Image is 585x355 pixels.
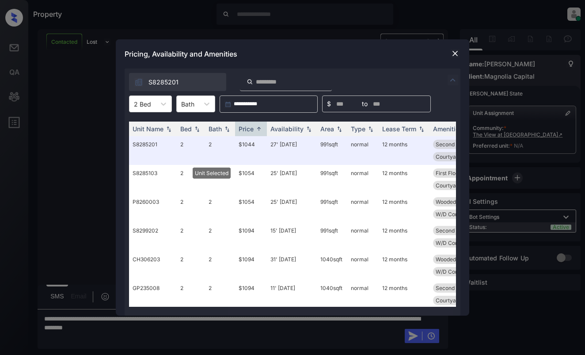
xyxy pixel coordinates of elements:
div: Price [239,125,254,133]
div: Availability [270,125,304,133]
span: Second Floor [436,141,469,148]
img: icon-zuma [134,78,143,87]
td: 12 months [379,251,429,280]
img: icon-zuma [247,78,253,86]
span: Second Floor [436,285,469,291]
td: 2 [205,136,235,165]
td: $1094 [235,222,267,251]
img: sorting [335,126,344,132]
img: icon-zuma [448,75,458,85]
td: $1054 [235,165,267,194]
td: normal [347,251,379,280]
td: 2 [177,165,205,194]
td: 991 sqft [317,194,347,222]
td: 31' [DATE] [267,251,317,280]
td: 25' [DATE] [267,165,317,194]
img: sorting [304,126,313,132]
td: 27' [DATE] [267,136,317,165]
div: Lease Term [382,125,416,133]
td: S8299202 [129,222,177,251]
span: Courtyard view [436,182,475,189]
td: 991 sqft [317,165,347,194]
td: 1040 sqft [317,251,347,280]
td: 2 [177,194,205,222]
span: S8285201 [148,77,179,87]
td: CH306203 [129,251,177,280]
td: 25' [DATE] [267,194,317,222]
span: W/D Connections [436,240,479,246]
td: 991 sqft [317,222,347,251]
img: close [451,49,460,58]
td: 11' [DATE] [267,280,317,309]
td: 12 months [379,194,429,222]
td: $1044 [235,136,267,165]
td: 2 [205,222,235,251]
div: Type [351,125,365,133]
td: 15' [DATE] [267,222,317,251]
div: Bath [209,125,222,133]
img: sorting [193,126,201,132]
td: GP235008 [129,280,177,309]
td: 2 [205,251,235,280]
span: $ [327,99,331,109]
span: to [362,99,368,109]
div: Area [320,125,334,133]
td: S8285103 [129,165,177,194]
td: $1054 [235,194,267,222]
span: Wooded View [436,198,470,205]
td: 12 months [379,165,429,194]
td: normal [347,165,379,194]
td: 12 months [379,136,429,165]
td: P8260003 [129,194,177,222]
td: 1040 sqft [317,280,347,309]
img: sorting [417,126,426,132]
img: sorting [223,126,232,132]
td: S8285201 [129,136,177,165]
td: 2 [177,222,205,251]
td: 2 [205,165,235,194]
td: 991 sqft [317,136,347,165]
span: Second Floor [436,227,469,234]
span: Courtyard view [436,297,475,304]
td: 2 [177,136,205,165]
td: 2 [205,194,235,222]
span: W/D Connections [436,268,479,275]
td: normal [347,280,379,309]
td: $1094 [235,280,267,309]
td: normal [347,194,379,222]
span: W/D Connections [436,211,479,218]
span: Wooded View [436,256,470,263]
td: normal [347,222,379,251]
img: sorting [164,126,173,132]
div: Pricing, Availability and Amenities [116,39,469,69]
td: 2 [177,251,205,280]
img: sorting [366,126,375,132]
div: Unit Name [133,125,163,133]
td: 12 months [379,222,429,251]
div: Amenities [433,125,463,133]
td: normal [347,136,379,165]
td: 2 [177,280,205,309]
span: First Floor [436,170,461,176]
td: 2 [205,280,235,309]
span: Courtyard view [436,153,475,160]
div: Bed [180,125,192,133]
td: $1094 [235,251,267,280]
td: 12 months [379,280,429,309]
img: sorting [255,126,263,132]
